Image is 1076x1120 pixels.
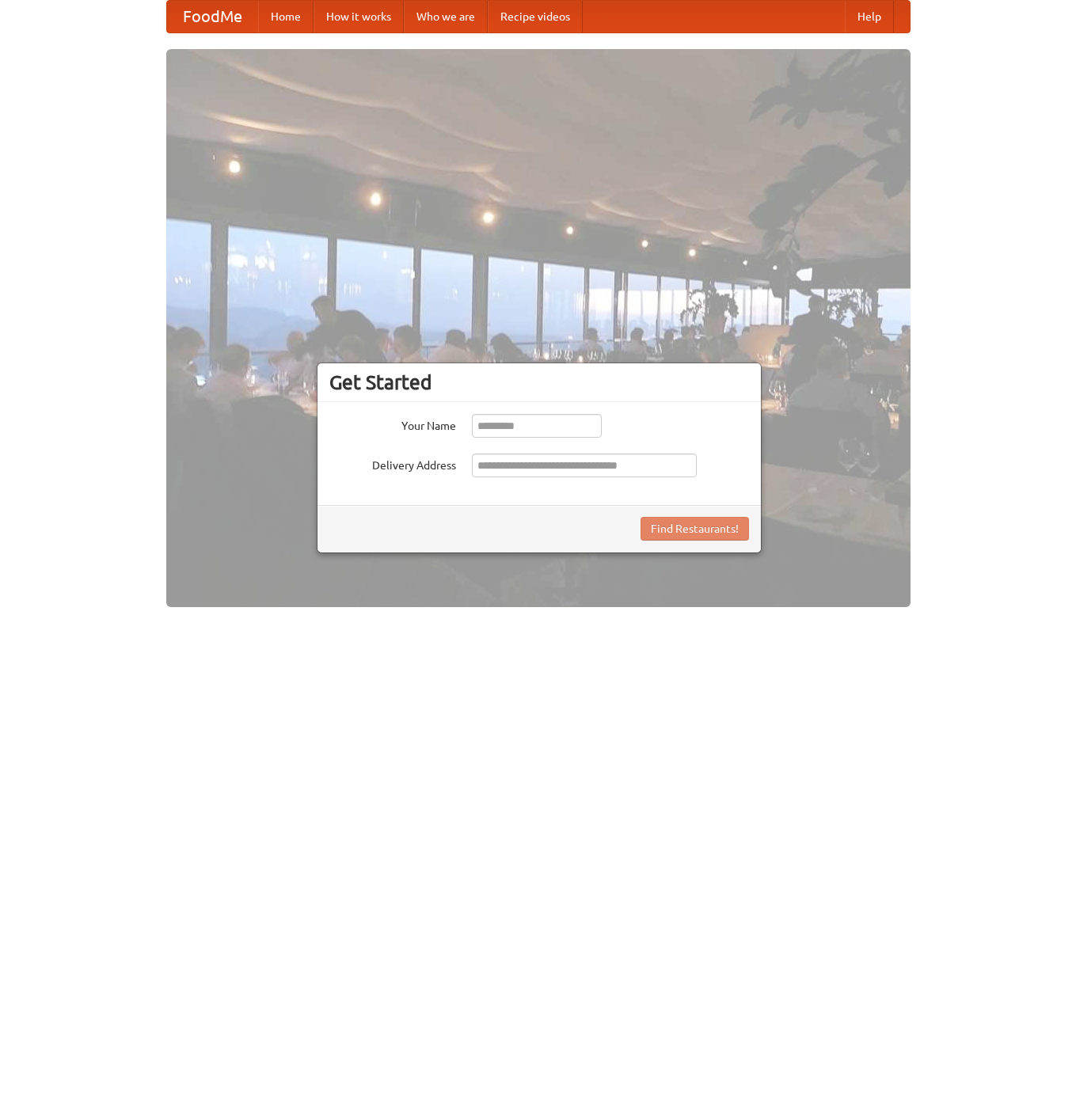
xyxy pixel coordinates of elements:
[329,414,456,434] label: Your Name
[329,370,749,394] h3: Get Started
[845,1,894,32] a: Help
[641,517,749,541] button: Find Restaurants!
[488,1,583,32] a: Recipe videos
[167,1,258,32] a: FoodMe
[404,1,488,32] a: Who we are
[258,1,314,32] a: Home
[329,454,456,473] label: Delivery Address
[314,1,404,32] a: How it works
